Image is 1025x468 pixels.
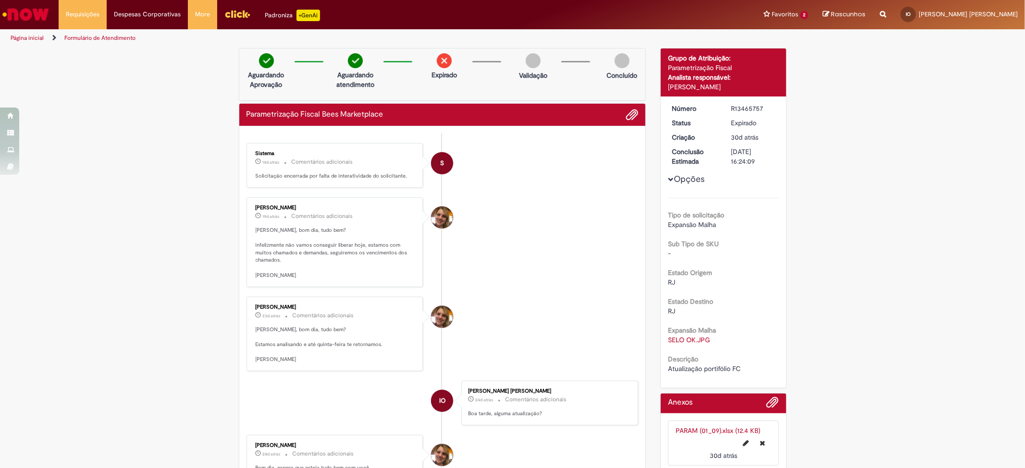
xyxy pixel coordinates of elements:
time: 11/09/2025 10:42:48 [263,214,280,219]
button: Editar nome de arquivo PARAM (01_09).xlsx [738,435,755,451]
small: Comentários adicionais [292,212,353,220]
small: Comentários adicionais [293,312,354,320]
div: [PERSON_NAME] [PERSON_NAME] [468,388,628,394]
span: 2 [800,11,808,19]
b: Expansão Malha [668,326,716,335]
p: Aguardando Aprovação [243,70,290,89]
span: IO [906,11,911,17]
span: S [440,152,444,175]
time: 08/09/2025 09:02:17 [263,313,281,319]
span: More [195,10,210,19]
ul: Trilhas de página [7,29,676,47]
span: 30d atrás [731,133,758,142]
img: check-circle-green.png [259,53,274,68]
a: Formulário de Atendimento [64,34,136,42]
div: Gabriele Trancolin [431,306,453,328]
span: RJ [668,307,675,315]
b: Tipo de solicitação [668,211,724,219]
span: Despesas Corporativas [114,10,181,19]
div: [PERSON_NAME] [256,443,416,448]
h2: Parametrização Fiscal Bees Marketplace Histórico de tíquete [247,110,383,119]
div: [DATE] 16:24:09 [731,147,776,166]
button: Excluir PARAM (01_09).xlsx [754,435,771,451]
div: Expirado [731,118,776,128]
img: check-circle-green.png [348,53,363,68]
span: [PERSON_NAME] [PERSON_NAME] [919,10,1018,18]
div: System [431,152,453,174]
button: Adicionar anexos [626,108,638,121]
div: Grupo de Atribuição: [668,53,779,63]
img: ServiceNow [1,5,50,24]
p: Solicitação encerrada por falta de interatividade do solicitante. [256,172,416,180]
small: Comentários adicionais [505,396,567,404]
a: Página inicial [11,34,44,42]
img: remove.png [437,53,452,68]
h2: Anexos [668,398,692,407]
img: img-circle-grey.png [615,53,630,68]
p: +GenAi [296,10,320,21]
span: Favoritos [772,10,798,19]
div: [PERSON_NAME] [256,304,416,310]
time: 06/09/2025 17:09:37 [475,397,493,403]
p: Validação [519,71,547,80]
span: 28d atrás [263,451,281,457]
b: Sub Tipo de SKU [668,240,719,248]
b: Estado Origem [668,268,712,277]
p: Concluído [606,71,637,80]
p: Expirado [432,70,457,80]
span: 14d atrás [263,159,280,165]
dt: Status [665,118,724,128]
span: Atualização portifólio FC [668,364,741,373]
span: Requisições [66,10,99,19]
span: Rascunhos [831,10,865,19]
small: Comentários adicionais [292,158,353,166]
p: [PERSON_NAME], bom dia, tudo bem? Infelizmente não vamos conseguir liberar hoje, estamos com muit... [256,227,416,279]
span: 30d atrás [710,451,737,460]
time: 02/09/2025 11:35:51 [263,451,281,457]
span: 19d atrás [263,214,280,219]
div: Sistema [256,151,416,156]
div: [PERSON_NAME] [668,82,779,92]
small: Comentários adicionais [293,450,354,458]
div: Gabriele Trancolin [431,444,453,466]
div: [PERSON_NAME] [256,205,416,211]
img: click_logo_yellow_360x200.png [224,7,250,21]
dt: Número [665,104,724,113]
time: 31/08/2025 15:57:56 [731,133,758,142]
dt: Conclusão Estimada [665,147,724,166]
div: Padroniza [265,10,320,21]
time: 31/08/2025 15:57:49 [710,451,737,460]
b: Descrição [668,355,698,363]
button: Adicionar anexos [766,396,779,413]
a: Rascunhos [823,10,865,19]
img: img-circle-grey.png [526,53,541,68]
span: 24d atrás [475,397,493,403]
div: Gabriele Trancolin [431,206,453,228]
time: 16/09/2025 15:02:17 [263,159,280,165]
div: Igor Kiechle Loro Orlandi [431,390,453,412]
div: Analista responsável: [668,72,779,82]
a: PARAM (01_09).xlsx (12.4 KB) [676,426,760,435]
div: R13465757 [731,104,776,113]
div: Parametrização Fiscal [668,63,779,72]
dt: Criação [665,132,724,142]
p: Aguardando atendimento [332,70,379,89]
b: Estado Destino [668,297,713,306]
span: - [668,249,671,258]
a: Download de SELO OK.JPG [668,336,710,344]
div: 31/08/2025 15:57:56 [731,132,776,142]
p: Boa tarde, alguma atualização? [468,410,628,418]
span: 23d atrás [263,313,281,319]
span: IO [439,389,445,412]
p: [PERSON_NAME], bom dia, tudo bem? Estamos analisando e até quinta-feira te retornamos. [PERSON_NAME] [256,326,416,364]
span: RJ [668,278,675,287]
span: Expansão Malha [668,220,716,229]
